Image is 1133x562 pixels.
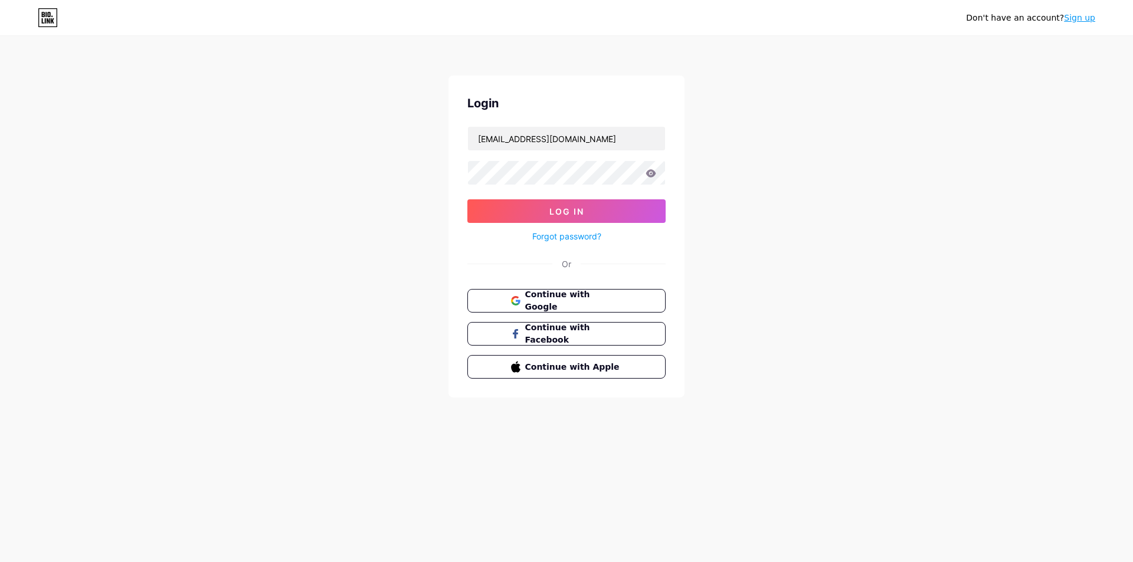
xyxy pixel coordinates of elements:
[467,94,666,112] div: Login
[532,230,601,242] a: Forgot password?
[525,361,623,373] span: Continue with Apple
[966,12,1095,24] div: Don't have an account?
[467,289,666,313] button: Continue with Google
[549,206,584,216] span: Log In
[525,288,623,313] span: Continue with Google
[562,258,571,270] div: Or
[1064,13,1095,22] a: Sign up
[468,127,665,150] input: Username
[467,322,666,346] button: Continue with Facebook
[467,355,666,379] button: Continue with Apple
[525,321,623,346] span: Continue with Facebook
[467,199,666,223] button: Log In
